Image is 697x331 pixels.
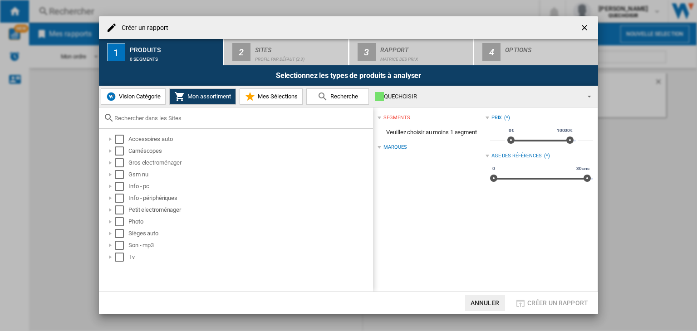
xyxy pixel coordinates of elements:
[255,43,344,52] div: Sites
[117,93,161,100] span: Vision Catégorie
[555,127,574,134] span: 10000€
[128,194,372,203] div: Info - périphériques
[474,39,598,65] button: 4 Options
[328,93,358,100] span: Recherche
[505,43,594,52] div: Options
[115,229,128,238] md-checkbox: Select
[107,43,125,61] div: 1
[380,52,470,62] div: Matrice des prix
[101,88,166,105] button: Vision Catégorie
[115,170,128,179] md-checkbox: Select
[115,146,128,156] md-checkbox: Select
[576,19,594,37] button: getI18NText('BUTTONS.CLOSE_DIALOG')
[349,39,474,65] button: 3 Rapport Matrice des prix
[169,88,236,105] button: Mon assortiment
[128,217,372,226] div: Photo
[527,299,588,307] span: Créer un rapport
[306,88,369,105] button: Recherche
[115,182,128,191] md-checkbox: Select
[358,43,376,61] div: 3
[128,170,372,179] div: Gsm nu
[117,24,169,33] h4: Créer un rapport
[114,115,368,122] input: Rechercher dans les Sites
[232,43,250,61] div: 2
[185,93,231,100] span: Mon assortiment
[128,241,372,250] div: Son - mp3
[383,144,407,151] div: Marques
[115,253,128,262] md-checkbox: Select
[240,88,303,105] button: Mes Sélections
[128,253,372,262] div: Tv
[99,65,598,86] div: Selectionnez les types de produits à analyser
[491,165,496,172] span: 0
[115,135,128,144] md-checkbox: Select
[491,114,502,122] div: Prix
[99,39,224,65] button: 1 Produits 0 segments
[482,43,501,61] div: 4
[465,295,505,311] button: Annuler
[130,52,219,62] div: 0 segments
[507,127,515,134] span: 0€
[128,135,372,144] div: Accessoires auto
[575,165,591,172] span: 30 ans
[128,158,372,167] div: Gros electroménager
[115,241,128,250] md-checkbox: Select
[224,39,349,65] button: 2 Sites Profil par défaut (23)
[106,91,117,102] img: wiser-icon-blue.png
[255,93,298,100] span: Mes Sélections
[128,205,372,214] div: Petit electroménager
[580,23,591,34] ng-md-icon: getI18NText('BUTTONS.CLOSE_DIALOG')
[491,152,542,160] div: Age des références
[128,229,372,238] div: Sièges auto
[115,205,128,214] md-checkbox: Select
[378,124,485,141] span: Veuillez choisir au moins 1 segment
[128,146,372,156] div: Caméscopes
[115,194,128,203] md-checkbox: Select
[512,295,591,311] button: Créer un rapport
[255,52,344,62] div: Profil par défaut (23)
[130,43,219,52] div: Produits
[380,43,470,52] div: Rapport
[128,182,372,191] div: Info - pc
[115,217,128,226] md-checkbox: Select
[375,90,579,103] div: QUECHOISIR
[115,158,128,167] md-checkbox: Select
[383,114,410,122] div: segments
